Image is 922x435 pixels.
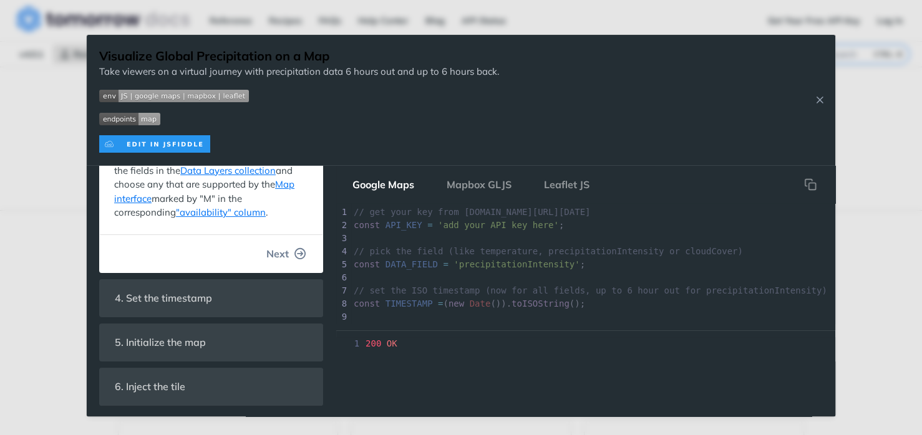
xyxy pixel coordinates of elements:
a: "availability" column [176,206,266,218]
div: 10 [336,323,349,337]
button: Copy [798,172,823,197]
button: Mapbox GLJS [437,172,522,197]
button: Close Recipe [810,93,829,106]
span: 1 [336,337,363,350]
span: ; [354,220,564,230]
span: = [438,299,443,308]
span: API_KEY [386,220,422,230]
button: Google Maps [342,172,424,197]
span: = [427,220,432,230]
span: 5. Initialize the map [106,330,215,355]
span: 4. Set the timestamp [106,286,221,310]
button: Next [256,241,316,266]
div: 9 [336,310,349,323]
p: Take viewers on a virtual journey with precipitation data 6 hours out and up to 6 hours back. [99,65,499,79]
span: new [449,299,464,308]
a: Data Layers collection [180,165,276,176]
section: 6. Inject the tile [99,368,323,406]
span: Expand image [99,88,499,103]
section: 4. Set the timestamp [99,279,323,317]
span: OK [387,338,397,348]
div: 2 [336,219,349,232]
button: Leaflet JS [534,172,599,197]
span: const [354,259,380,269]
span: toISOString [512,299,570,308]
section: 5. Initialize the map [99,323,323,361]
span: DATA_FIELD [386,259,438,269]
span: ; [354,259,585,269]
span: // pick the field (like temperature, precipitationIntensity or cloudCover) [354,246,743,256]
img: endpoint [99,113,160,125]
span: 6. Inject the tile [106,375,194,399]
span: 200 [366,338,381,348]
span: 'precipitationIntensity' [454,259,580,269]
div: 3 [336,232,349,245]
div: 5 [336,258,349,271]
svg: hidden [804,178,817,191]
span: const [354,299,380,308]
a: Expand image [99,136,210,148]
span: TIMESTAMP [386,299,433,308]
p: Next, you need to choose the field. Review the fields in the and choose any that are supported by... [114,150,308,220]
div: 7 [336,284,349,297]
section: Next, you need to choose the field. Review the fields in theData Layers collectionand choose any ... [99,98,323,273]
span: // set the ISO timestamp (now for all fields, up to 6 hour out for precipitationIntensity) [354,285,827,295]
span: 'add your API key here' [438,220,559,230]
div: 8 [336,297,349,310]
span: const [354,220,380,230]
span: = [443,259,448,269]
div: 4 [336,245,349,258]
div: 6 [336,271,349,284]
h1: Visualize Global Precipitation on a Map [99,47,499,65]
div: 1 [336,206,349,219]
span: ( ()). (); [354,299,585,308]
span: Expand image [99,112,499,126]
span: Date [470,299,491,308]
a: Map interface [114,178,294,204]
span: Next [266,246,289,261]
span: // get your key from [DOMAIN_NAME][URL][DATE] [354,207,590,217]
img: clone [99,135,210,153]
img: env [99,90,249,102]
